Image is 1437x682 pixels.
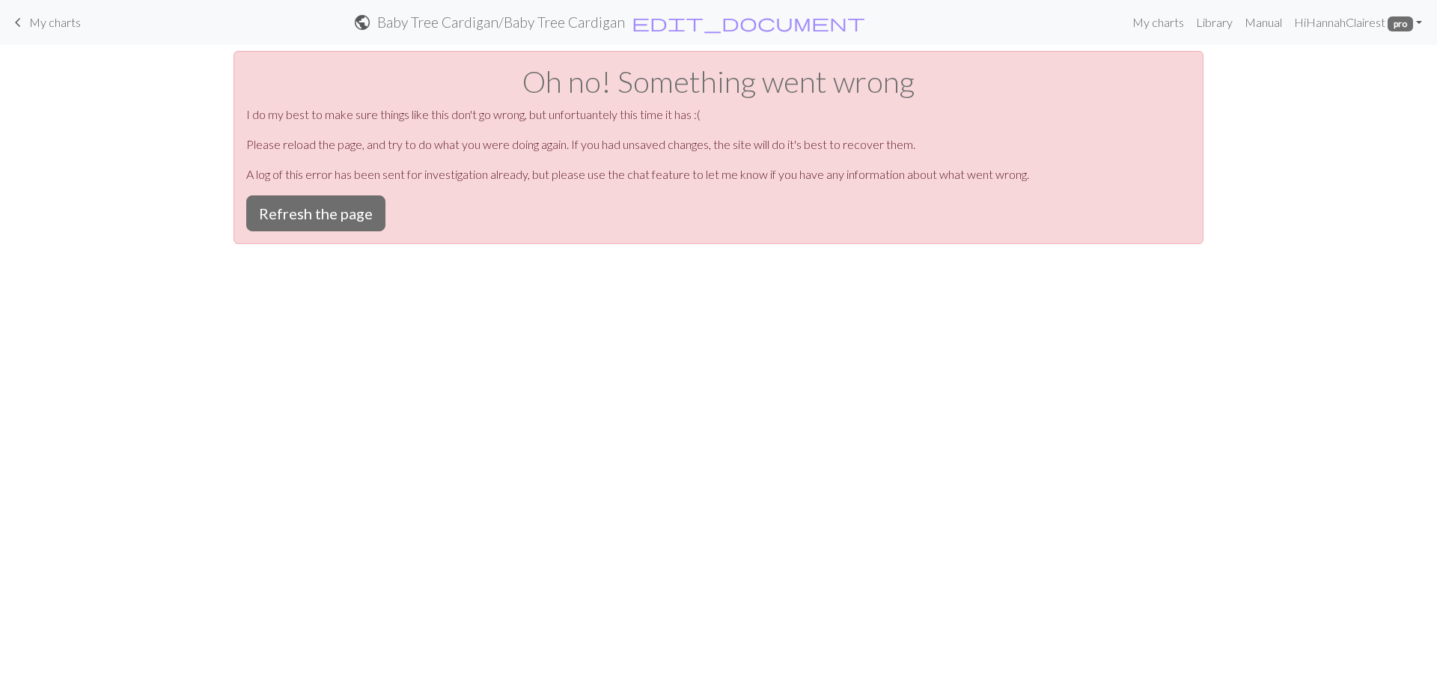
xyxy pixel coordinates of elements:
[377,13,625,31] h2: Baby Tree Cardigan / Baby Tree Cardigan
[1239,7,1288,37] a: Manual
[246,106,1191,124] p: I do my best to make sure things like this don't go wrong, but unfortuantely this time it has :(
[1288,7,1428,37] a: HiHannahClairest pro
[1388,16,1413,31] span: pro
[9,12,27,33] span: keyboard_arrow_left
[246,195,385,231] button: Refresh the page
[246,165,1191,183] p: A log of this error has been sent for investigation already, but please use the chat feature to l...
[353,12,371,33] span: public
[9,10,81,35] a: My charts
[246,136,1191,153] p: Please reload the page, and try to do what you were doing again. If you had unsaved changes, the ...
[1190,7,1239,37] a: Library
[632,12,865,33] span: edit_document
[1126,7,1190,37] a: My charts
[29,15,81,29] span: My charts
[246,64,1191,100] h1: Oh no! Something went wrong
